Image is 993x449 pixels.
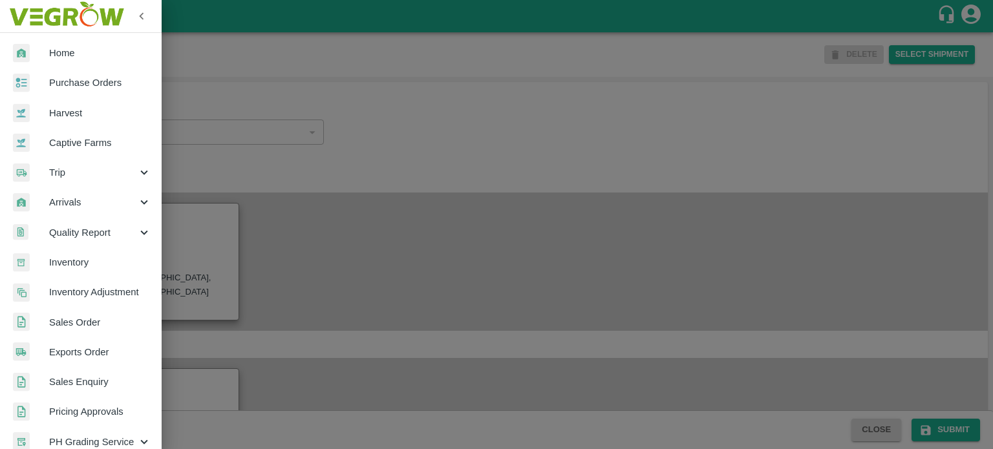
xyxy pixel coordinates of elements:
img: reciept [13,74,30,92]
img: sales [13,373,30,392]
span: Sales Order [49,315,151,329]
span: Trip [49,165,137,180]
span: Exports Order [49,345,151,359]
img: harvest [13,103,30,123]
span: Home [49,46,151,60]
span: Harvest [49,106,151,120]
span: Arrivals [49,195,137,209]
img: whInventory [13,253,30,272]
span: Pricing Approvals [49,404,151,419]
img: harvest [13,133,30,152]
span: PH Grading Service [49,435,137,449]
img: sales [13,402,30,421]
img: sales [13,313,30,331]
span: Quality Report [49,225,137,240]
img: shipments [13,342,30,361]
img: whArrival [13,44,30,63]
span: Captive Farms [49,136,151,150]
span: Inventory [49,255,151,269]
img: inventory [13,283,30,302]
img: whArrival [13,193,30,212]
span: Sales Enquiry [49,375,151,389]
img: qualityReport [13,224,28,240]
span: Inventory Adjustment [49,285,151,299]
span: Purchase Orders [49,76,151,90]
img: delivery [13,163,30,182]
